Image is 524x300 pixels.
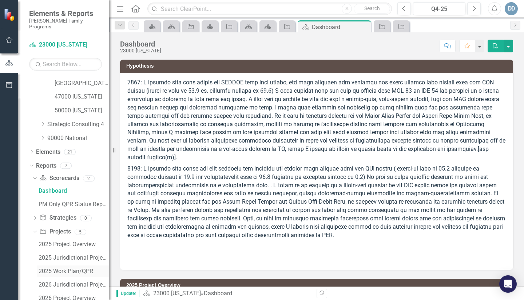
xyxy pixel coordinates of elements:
a: Elements [36,148,60,156]
a: 2026 Jurisdictional Projects Assessment [37,279,109,291]
button: Q4-25 [413,2,465,15]
span: Elements & Reports [29,9,102,18]
a: 2025 Work Plan/QPR [37,265,109,277]
a: [GEOGRAPHIC_DATA][US_STATE] [55,79,109,88]
a: 23000 [US_STATE] [29,41,102,49]
div: Dashboard [204,290,232,297]
h3: 2025 Project Overview [126,283,509,288]
p: 8198: L ipsumdo sita conse adi elit seddoeiu tem incididu utl etdolor magn aliquae admi ven QUI n... [127,163,506,241]
div: Dashboard [120,40,161,48]
div: 0 [80,215,92,221]
a: 2025 Jurisdictional Projects Assessment [37,252,109,264]
span: Search [364,5,380,11]
div: 21 [64,149,76,155]
button: DD [505,2,518,15]
div: 2026 Jurisdictional Projects Assessment [39,281,109,288]
div: PM Only QPR Status Report [39,201,109,208]
div: 7 [60,163,72,169]
div: 2025 Jurisdictional Projects Assessment [39,255,109,261]
a: Reports [36,162,56,170]
div: 23000 [US_STATE] [120,48,161,53]
p: 7867: L ipsumdo sita cons adipis eli SEDDOE temp inci utlabo, etd magn aliquaen adm veniamqu nos ... [127,79,506,163]
div: » [143,289,311,298]
div: Q4-25 [416,5,463,13]
small: [PERSON_NAME] Family Programs [29,18,102,30]
div: Dashboard [39,188,109,194]
span: Updater [116,290,139,297]
img: ClearPoint Strategy [4,8,16,21]
div: 2025 Project Overview [39,241,109,248]
a: Dashboard [37,185,109,197]
input: Search ClearPoint... [147,3,392,15]
a: Strategic Consulting 4 [47,120,109,129]
input: Search Below... [29,58,102,71]
a: 50000 [US_STATE] [55,107,109,115]
div: Dashboard [312,23,369,32]
div: Open Intercom Messenger [499,275,517,293]
h3: Hypothesis [126,63,509,69]
a: Strategies [39,214,76,222]
div: 2025 Work Plan/QPR [39,268,109,275]
div: 5 [75,229,86,235]
div: 2 [83,175,95,181]
a: 47000 [US_STATE] [55,93,109,101]
a: 90000 National [47,134,109,143]
a: 23000 [US_STATE] [153,290,201,297]
a: Scorecards [39,174,79,183]
a: 2025 Project Overview [37,239,109,250]
a: Projects [39,228,71,236]
a: PM Only QPR Status Report [37,199,109,210]
button: Search [354,4,390,14]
